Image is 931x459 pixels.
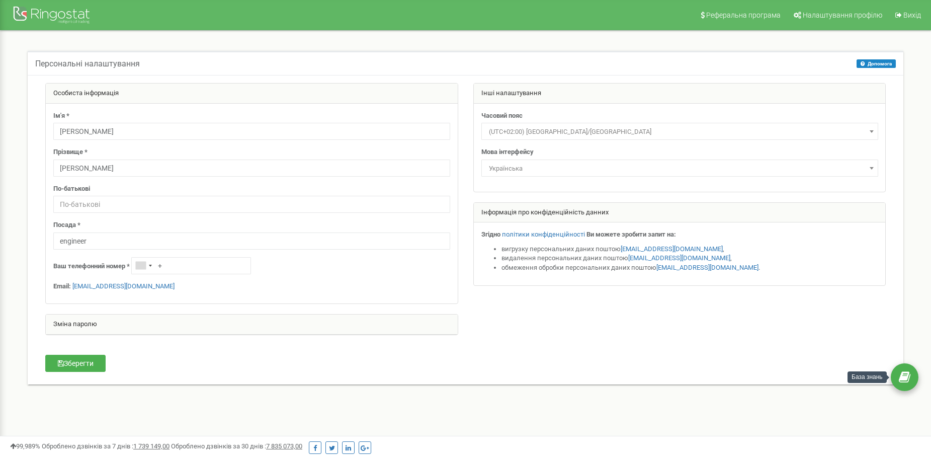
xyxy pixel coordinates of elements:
[133,442,170,450] u: 1 739 149,00
[266,442,302,450] u: 7 835 073,00
[481,160,878,177] span: Українська
[857,59,896,68] button: Допомога
[501,245,878,254] li: вигрузку персональних даних поштою ,
[10,442,40,450] span: 99,989%
[485,162,875,176] span: Українська
[53,123,450,140] input: Ім'я
[53,111,69,121] label: Ім'я *
[53,262,130,271] label: Ваш телефонний номер *
[53,282,71,290] strong: Email:
[53,147,88,157] label: Прізвище *
[474,203,886,223] div: Інформація про конфіденційність данних
[45,355,106,372] button: Зберегти
[46,84,458,104] div: Особиста інформація
[53,160,450,177] input: Прізвище
[848,371,887,383] div: База знань
[501,263,878,273] li: обмеження обробки персональних даних поштою .
[132,258,155,274] div: Telephone country code
[706,11,781,19] span: Реферальна програма
[481,111,523,121] label: Часовий пояс
[171,442,302,450] span: Оброблено дзвінків за 30 днів :
[481,147,534,157] label: Мова інтерфейсу
[502,231,585,238] a: політики конфіденційності
[501,254,878,263] li: видалення персональних даних поштою ,
[46,315,458,335] div: Зміна паролю
[803,11,882,19] span: Налаштування профілю
[621,245,723,253] a: [EMAIL_ADDRESS][DOMAIN_NAME]
[53,196,450,213] input: По-батькові
[481,231,500,238] strong: Згідно
[53,233,450,250] input: Посада
[53,220,80,230] label: Посада *
[72,282,175,290] a: [EMAIL_ADDRESS][DOMAIN_NAME]
[485,125,875,139] span: (UTC+02:00) Europe/Warsaw
[903,11,921,19] span: Вихід
[628,254,730,262] a: [EMAIL_ADDRESS][DOMAIN_NAME]
[42,442,170,450] span: Оброблено дзвінків за 7 днів :
[586,231,676,238] strong: Ви можете зробити запит на:
[481,123,878,140] span: (UTC+02:00) Europe/Warsaw
[656,264,758,271] a: [EMAIL_ADDRESS][DOMAIN_NAME]
[131,257,251,274] input: +1-800-555-55-55
[53,184,90,194] label: По-батькові
[474,84,886,104] div: Інші налаштування
[35,59,140,68] h5: Персональні налаштування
